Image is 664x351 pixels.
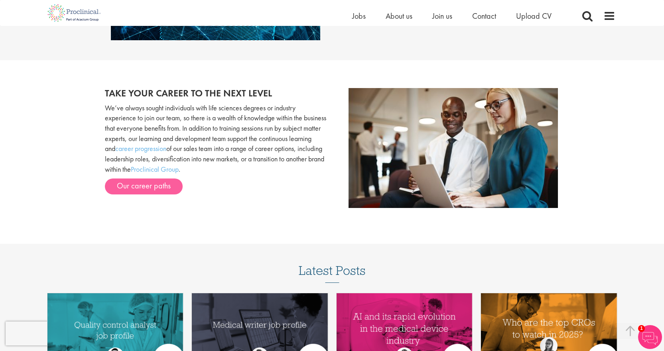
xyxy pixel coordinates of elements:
[105,88,326,98] h2: Take your career to the next level
[472,11,496,21] a: Contact
[105,103,326,175] p: We’ve always sought individuals with life sciences degrees or industry experience to join our tea...
[131,165,179,174] a: Proclinical Group
[516,11,552,21] a: Upload CV
[352,11,366,21] a: Jobs
[115,144,166,153] a: career progression
[105,178,183,194] a: Our career paths
[386,11,412,21] a: About us
[432,11,452,21] a: Join us
[638,325,662,349] img: Chatbot
[638,325,645,332] span: 1
[6,322,108,345] iframe: reCAPTCHA
[299,264,366,283] h3: Latest Posts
